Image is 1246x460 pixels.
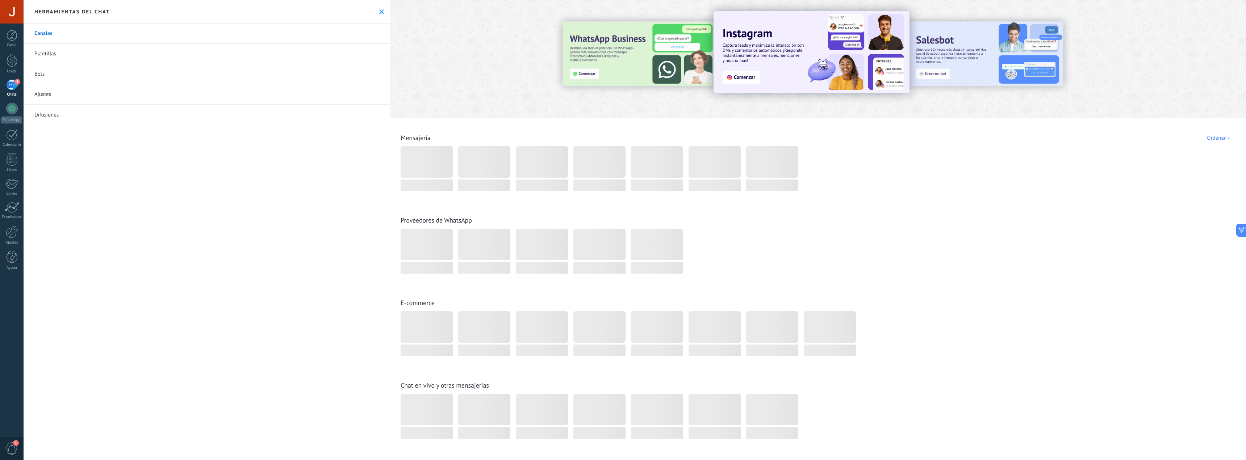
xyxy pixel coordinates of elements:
[24,24,390,44] a: Canales
[1,117,22,123] div: WhatsApp
[1,168,22,173] div: Listas
[1,240,22,245] div: Ajustes
[1,266,22,270] div: Ayuda
[401,216,472,224] a: Proveedores de WhatsApp
[24,84,390,105] a: Ajustes
[563,22,717,86] img: Slide 3
[24,64,390,84] a: Bots
[1,43,22,48] div: Panel
[1207,135,1233,142] div: Ordenar
[24,105,390,125] a: Difusiones
[1,143,22,147] div: Calendario
[14,79,20,85] span: 4
[714,11,910,93] img: Slide 1
[401,381,489,389] a: Chat en vivo y otras mensajerías
[1,69,22,74] div: Leads
[401,299,435,307] a: E-commerce
[13,440,19,446] span: 1
[1,215,22,220] div: Estadísticas
[1,92,22,97] div: Chats
[1,191,22,196] div: Correo
[909,22,1063,86] img: Slide 2
[34,8,110,15] h2: Herramientas del chat
[24,44,390,64] a: Plantillas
